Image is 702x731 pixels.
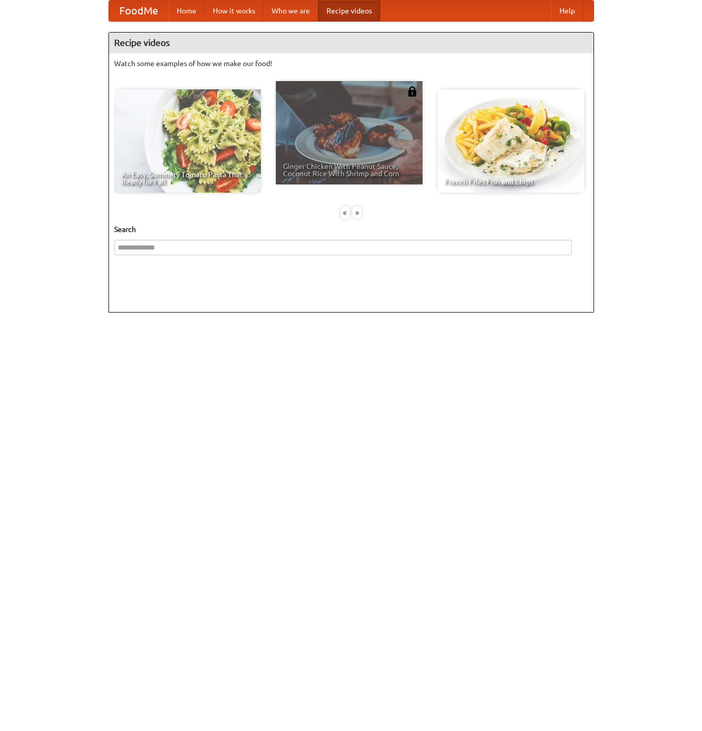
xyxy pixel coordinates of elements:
a: Recipe videos [318,1,380,21]
a: Who we are [263,1,318,21]
span: An Easy, Summery Tomato Pasta That's Ready for Fall [121,171,254,185]
a: How it works [205,1,263,21]
a: An Easy, Summery Tomato Pasta That's Ready for Fall [114,89,261,193]
p: Watch some examples of how we make our food! [114,58,588,69]
span: French Fries Fish and Chips [445,178,577,185]
img: 483408.png [407,86,417,97]
a: Help [551,1,583,21]
div: « [340,206,350,219]
h4: Recipe videos [109,33,594,53]
a: French Fries Fish and Chips [438,89,584,193]
a: FoodMe [109,1,168,21]
a: Home [168,1,205,21]
div: » [352,206,362,219]
h5: Search [114,224,588,235]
